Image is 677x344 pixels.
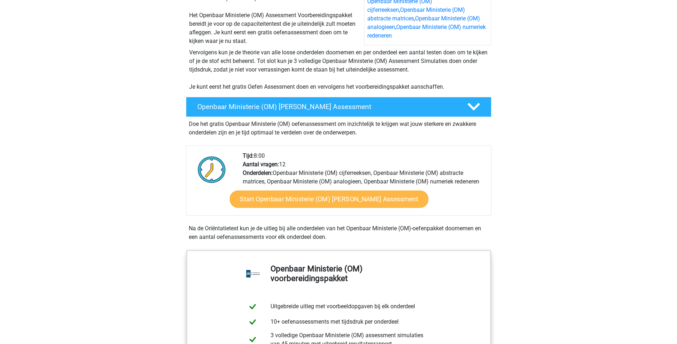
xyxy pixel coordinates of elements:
[186,117,491,137] div: Doe het gratis Openbaar Ministerie (OM) oefenassessment om inzichtelijk te krijgen wat jouw sterk...
[186,224,491,241] div: Na de Oriëntatietest kun je de uitleg bij alle onderdelen van het Openbaar Ministerie (OM)-oefenp...
[229,191,428,208] a: Start Openbaar Ministerie (OM) [PERSON_NAME] Assessment
[194,152,230,187] img: Klok
[243,152,254,159] b: Tijd:
[197,103,456,111] h4: Openbaar Ministerie (OM) [PERSON_NAME] Assessment
[367,24,486,39] a: Openbaar Ministerie (OM) numeriek redeneren
[243,161,279,168] b: Aantal vragen:
[367,6,465,22] a: Openbaar Ministerie (OM) abstracte matrices
[367,15,480,30] a: Openbaar Ministerie (OM) analogieen
[243,169,273,176] b: Onderdelen:
[186,48,491,91] div: Vervolgens kun je de theorie van alle losse onderdelen doornemen en per onderdeel een aantal test...
[237,152,491,215] div: 8:00 12 Openbaar Ministerie (OM) cijferreeksen, Openbaar Ministerie (OM) abstracte matrices, Open...
[183,97,494,117] a: Openbaar Ministerie (OM) [PERSON_NAME] Assessment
